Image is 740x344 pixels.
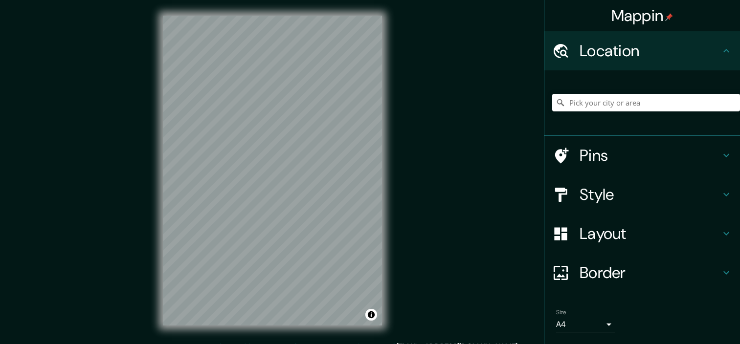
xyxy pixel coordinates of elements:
h4: Style [580,185,720,204]
h4: Mappin [611,6,673,25]
div: Location [544,31,740,70]
canvas: Map [163,16,382,325]
h4: Layout [580,224,720,243]
div: Border [544,253,740,292]
div: Layout [544,214,740,253]
button: Toggle attribution [365,309,377,321]
div: Pins [544,136,740,175]
label: Size [556,308,566,317]
h4: Pins [580,146,720,165]
h4: Location [580,41,720,61]
div: Style [544,175,740,214]
img: pin-icon.png [665,13,673,21]
h4: Border [580,263,720,282]
div: A4 [556,317,615,332]
input: Pick your city or area [552,94,740,111]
